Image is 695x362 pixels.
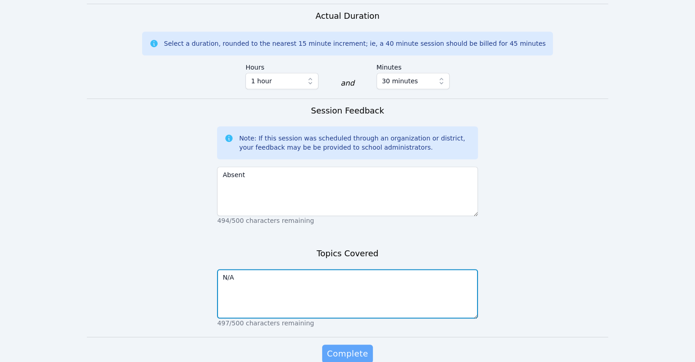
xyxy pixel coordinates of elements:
label: Minutes [377,59,450,73]
div: and [340,78,354,89]
span: Complete [327,347,368,360]
p: 497/500 characters remaining [217,319,477,328]
h3: Topics Covered [317,247,378,260]
span: 1 hour [251,76,271,86]
div: Select a duration, rounded to the nearest 15 minute increment; ie, a 40 minute session should be ... [164,39,546,48]
button: 30 minutes [377,73,450,89]
p: 494/500 characters remaining [217,216,477,225]
button: 1 hour [245,73,318,89]
span: 30 minutes [382,76,418,86]
div: Note: If this session was scheduled through an organization or district, your feedback may be be ... [239,134,470,152]
label: Hours [245,59,318,73]
textarea: Absent [217,167,477,216]
textarea: N/A [217,269,477,319]
h3: Session Feedback [311,104,384,117]
h3: Actual Duration [315,10,379,22]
